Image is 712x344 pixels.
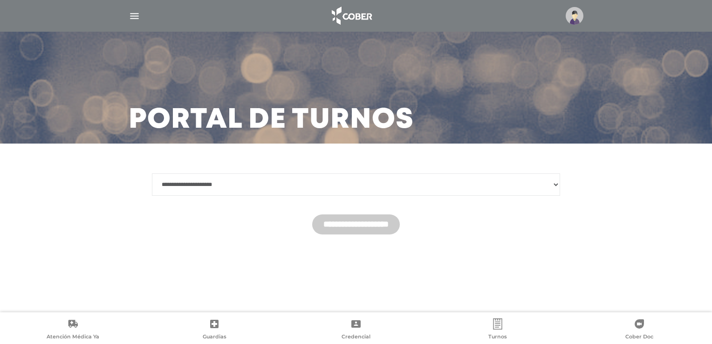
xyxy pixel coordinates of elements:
[285,318,427,342] a: Credencial
[427,318,568,342] a: Turnos
[342,333,370,342] span: Credencial
[144,318,285,342] a: Guardias
[566,7,583,25] img: profile-placeholder.svg
[568,318,710,342] a: Cober Doc
[625,333,653,342] span: Cober Doc
[129,108,414,132] h3: Portal de turnos
[203,333,226,342] span: Guardias
[488,333,507,342] span: Turnos
[327,5,376,27] img: logo_cober_home-white.png
[2,318,144,342] a: Atención Médica Ya
[129,10,140,22] img: Cober_menu-lines-white.svg
[47,333,99,342] span: Atención Médica Ya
